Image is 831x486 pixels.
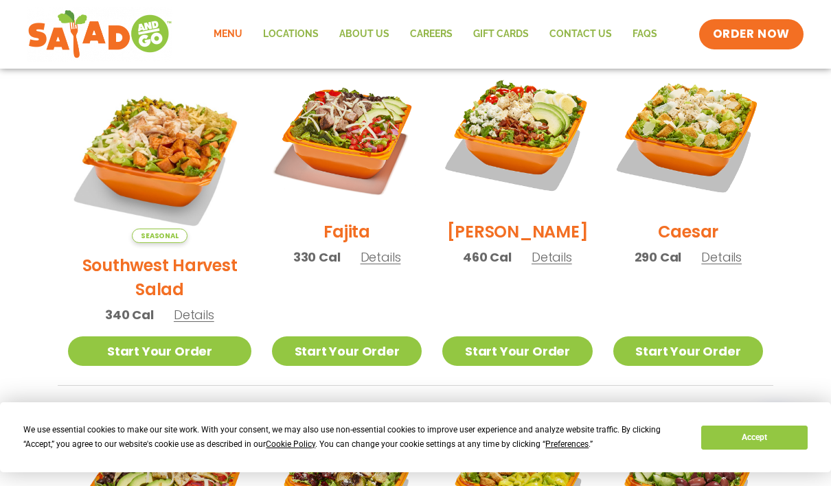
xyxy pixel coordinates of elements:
a: Start Your Order [442,336,592,366]
a: Start Your Order [613,336,763,366]
img: Product photo for Cobb Salad [442,60,592,209]
span: ORDER NOW [713,26,790,43]
a: Menu [203,19,253,50]
span: 340 Cal [105,305,154,324]
a: Careers [400,19,463,50]
a: GIFT CARDS [463,19,539,50]
img: Product photo for Fajita Salad [272,60,422,209]
span: Preferences [545,439,589,449]
span: Details [361,248,401,266]
a: Locations [253,19,329,50]
span: Seasonal [132,229,187,243]
div: We use essential cookies to make our site work. With your consent, we may also use non-essential ... [23,423,685,452]
img: Product photo for Caesar Salad [613,60,763,209]
nav: Menu [203,19,668,50]
span: Details [174,306,214,323]
h2: Southwest Harvest Salad [68,253,251,301]
a: Contact Us [539,19,622,50]
img: Product photo for Southwest Harvest Salad [68,60,251,243]
a: FAQs [622,19,668,50]
h2: Fajita [323,220,370,244]
img: new-SAG-logo-768×292 [27,7,172,62]
a: ORDER NOW [699,19,804,49]
a: About Us [329,19,400,50]
span: Cookie Policy [266,439,315,449]
span: 290 Cal [635,248,682,266]
a: Start Your Order [68,336,251,366]
span: 460 Cal [463,248,512,266]
span: 330 Cal [293,248,341,266]
h2: Caesar [658,220,719,244]
a: Start Your Order [272,336,422,366]
button: Accept [701,426,807,450]
h2: [PERSON_NAME] [447,220,589,244]
span: Details [532,248,572,266]
span: Details [701,248,742,266]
